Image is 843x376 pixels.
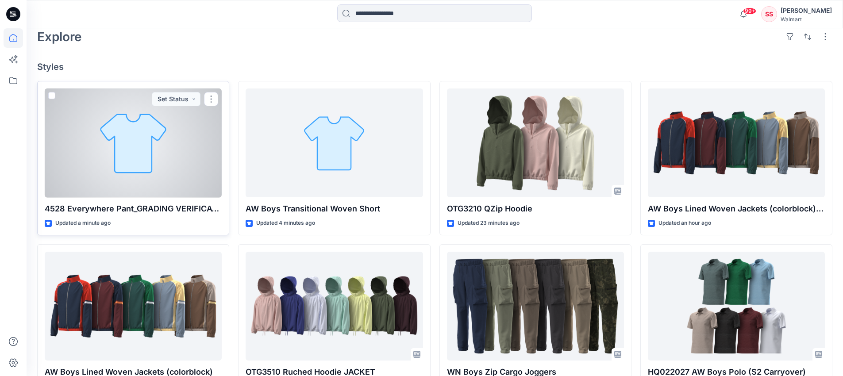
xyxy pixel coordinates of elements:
span: 99+ [743,8,756,15]
a: WN Boys Zip Cargo Joggers [447,252,624,361]
div: [PERSON_NAME] [781,5,832,16]
p: AW Boys Lined Woven Jackets (colorblock) Option 2 [648,203,825,215]
a: HQ022027 AW Boys Polo (S2 Carryover) [648,252,825,361]
p: AW Boys Transitional Woven Short [246,203,423,215]
p: 4528 Everywhere Pant_GRADING VERIFICATION1 [45,203,222,215]
div: SS [761,6,777,22]
p: Updated 4 minutes ago [256,219,315,228]
a: AW Boys Lined Woven Jackets (colorblock) Option 2 [648,88,825,198]
p: Updated a minute ago [55,219,111,228]
a: OTG3210 QZip Hoodie [447,88,624,198]
a: OTG3510 Ruched Hoodie JACKET [246,252,423,361]
div: Walmart [781,16,832,23]
p: Updated an hour ago [658,219,711,228]
h2: Explore [37,30,82,44]
p: OTG3210 QZip Hoodie [447,203,624,215]
p: Updated 23 minutes ago [458,219,520,228]
a: 4528 Everywhere Pant_GRADING VERIFICATION1 [45,88,222,198]
a: AW Boys Lined Woven Jackets (colorblock) [45,252,222,361]
h4: Styles [37,61,832,72]
a: AW Boys Transitional Woven Short [246,88,423,198]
